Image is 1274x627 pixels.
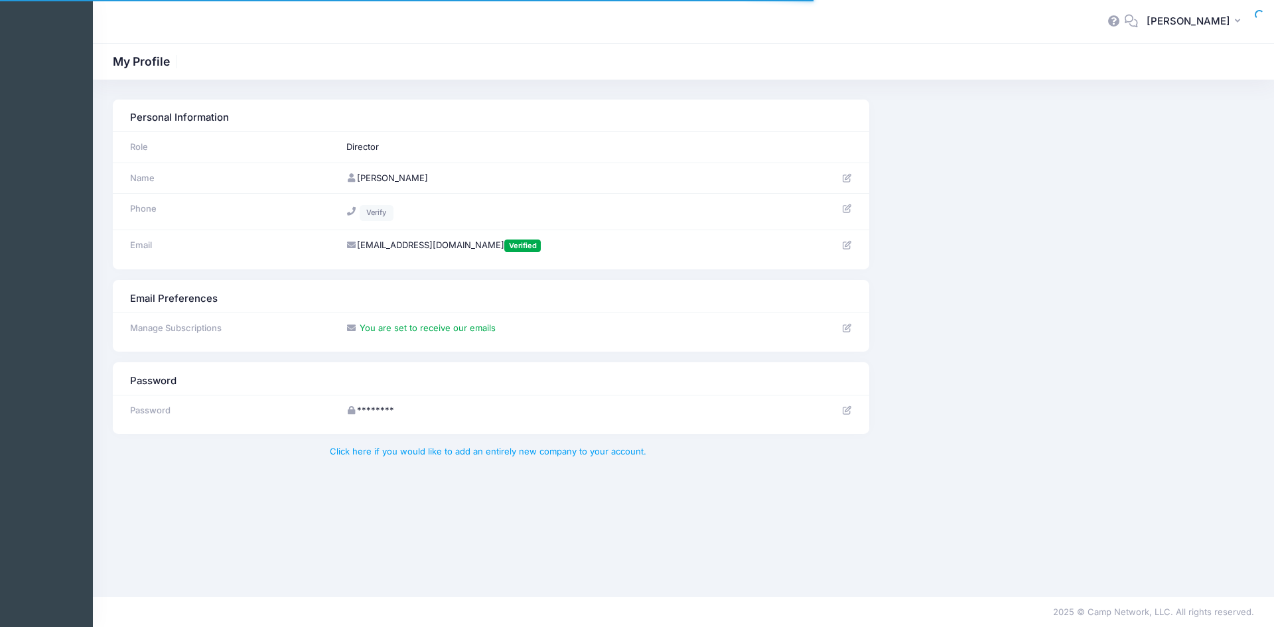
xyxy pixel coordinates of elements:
span: 2025 © Camp Network, LLC. All rights reserved. [1053,606,1254,617]
div: Personal Information [123,106,859,125]
a: Verify [360,205,393,221]
td: Director [340,132,794,163]
span: Verified [504,240,541,252]
span: You are set to receive our emails [360,322,496,333]
div: Email [123,239,333,252]
div: Password [123,404,333,417]
div: Manage Subscriptions [123,322,333,335]
td: [EMAIL_ADDRESS][DOMAIN_NAME] [340,230,794,261]
a: Click here if you would like to add an entirely new company to your account. [330,446,646,456]
td: [PERSON_NAME] [340,163,794,194]
div: Name [123,172,333,185]
div: Phone [123,202,333,216]
span: [PERSON_NAME] [1147,14,1230,29]
div: Email Preferences [123,287,859,306]
div: Password [123,369,859,388]
div: Role [123,141,333,154]
h1: My Profile [113,54,181,68]
button: [PERSON_NAME] [1138,7,1254,37]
